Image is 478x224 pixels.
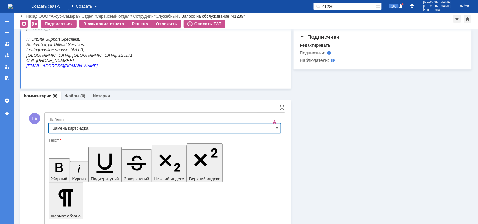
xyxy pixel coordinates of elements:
[189,176,220,181] span: Верхний индекс
[49,158,70,182] button: Жирный
[49,138,280,142] div: Текст
[300,50,363,55] div: Подписчики:
[187,143,223,182] button: Верхний индекс
[8,4,13,9] img: logo
[68,3,100,10] div: Создать
[423,1,452,4] span: [PERSON_NAME]
[124,176,149,181] span: Зачеркнутый
[82,14,131,19] a: Отдел "Сервисный отдел"
[133,14,182,19] div: /
[122,149,152,182] button: Зачеркнутый
[91,176,119,181] span: Подчеркнутый
[3,9,85,22] span: На аппарате проведена замена РМ (РД)
[423,8,452,12] span: Игорьевна
[423,4,452,8] span: [PERSON_NAME]
[154,176,184,181] span: Нижний индекс
[65,93,79,98] a: Файлы
[31,20,38,28] div: Работа с массовостью
[300,43,331,48] div: Редактировать
[2,50,12,60] a: Заявки в моей ответственности
[3,22,91,35] font: Данный расходный материал списан с остатков подменного склада
[408,3,416,10] a: Перейти в интерфейс администратора
[152,145,187,182] button: Нижний индекс
[37,14,38,18] div: |
[20,20,28,28] div: Удалить
[82,14,133,19] div: /
[51,214,81,218] span: Формат абзаца
[39,14,82,19] div: /
[72,176,86,181] span: Курсив
[464,15,471,23] div: Сделать домашней страницей
[300,58,363,63] div: Наблюдатели:
[2,62,12,72] a: Мои заявки
[51,176,67,181] span: Жирный
[2,96,12,106] a: Настройки
[39,14,79,19] a: ООО "Аксус-Самара"
[271,118,279,126] span: Скрыть панель инструментов
[300,34,340,40] span: Подписчики
[24,93,52,98] a: Комментарии
[53,93,58,98] div: (0)
[133,14,180,19] a: Сотрудник "Служебный"
[182,14,245,19] div: Запрос на обслуживание "41289"
[8,4,13,9] a: Перейти на домашнюю страницу
[26,14,37,19] a: Назад
[70,161,89,182] button: Курсив
[2,84,12,94] a: Отчеты
[29,113,40,124] span: НЕ
[80,93,85,98] div: (0)
[3,55,70,75] span: С уважением, первая линия технической поддержки
[88,147,121,182] button: Подчеркнутый
[453,15,461,23] div: Добавить в избранное
[280,105,285,110] div: На всю страницу
[2,28,12,38] a: Создать заявку
[375,3,382,9] span: Расширенный поиск
[2,39,12,49] a: Заявки на командах
[49,182,83,219] button: Формат абзаца
[389,4,399,8] span: 105
[2,73,12,83] a: Мои согласования
[49,118,280,122] div: Шаблон
[3,3,34,9] span: Добрый день
[93,93,110,98] a: История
